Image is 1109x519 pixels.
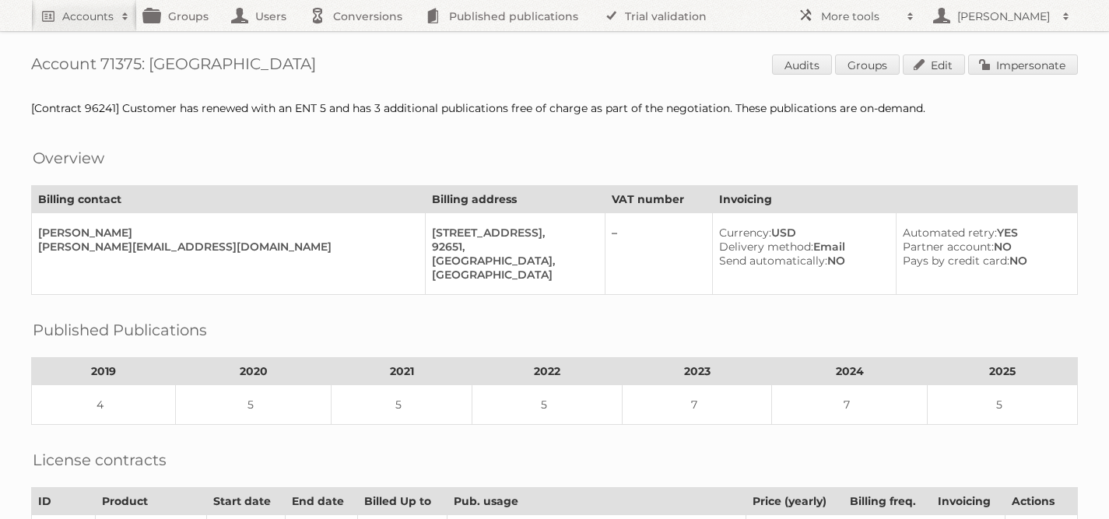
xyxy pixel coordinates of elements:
[903,240,1065,254] div: NO
[426,186,605,213] th: Billing address
[358,488,447,515] th: Billed Up to
[719,226,883,240] div: USD
[821,9,899,24] h2: More tools
[843,488,931,515] th: Billing freq.
[38,240,412,254] div: [PERSON_NAME][EMAIL_ADDRESS][DOMAIN_NAME]
[432,226,592,240] div: [STREET_ADDRESS],
[432,240,592,254] div: 92651,
[32,358,176,385] th: 2019
[928,385,1078,425] td: 5
[432,254,592,268] div: [GEOGRAPHIC_DATA],
[713,186,1078,213] th: Invoicing
[175,358,331,385] th: 2020
[1005,488,1077,515] th: Actions
[332,385,472,425] td: 5
[175,385,331,425] td: 5
[953,9,1055,24] h2: [PERSON_NAME]
[835,54,900,75] a: Groups
[928,358,1078,385] th: 2025
[932,488,1005,515] th: Invoicing
[622,358,772,385] th: 2023
[96,488,206,515] th: Product
[903,254,1065,268] div: NO
[432,268,592,282] div: [GEOGRAPHIC_DATA]
[772,358,928,385] th: 2024
[719,254,827,268] span: Send automatically:
[285,488,357,515] th: End date
[903,226,1065,240] div: YES
[332,358,472,385] th: 2021
[31,54,1078,78] h1: Account 71375: [GEOGRAPHIC_DATA]
[622,385,772,425] td: 7
[719,226,771,240] span: Currency:
[903,54,965,75] a: Edit
[472,358,623,385] th: 2022
[33,318,207,342] h2: Published Publications
[31,101,1078,115] div: [Contract 96241] Customer has renewed with an ENT 5 and has 3 additional publications free of cha...
[719,254,883,268] div: NO
[719,240,813,254] span: Delivery method:
[62,9,114,24] h2: Accounts
[903,254,1009,268] span: Pays by credit card:
[903,226,997,240] span: Automated retry:
[605,186,713,213] th: VAT number
[903,240,994,254] span: Partner account:
[33,448,167,472] h2: License contracts
[33,146,104,170] h2: Overview
[206,488,285,515] th: Start date
[746,488,844,515] th: Price (yearly)
[447,488,746,515] th: Pub. usage
[772,385,928,425] td: 7
[32,186,426,213] th: Billing contact
[32,488,96,515] th: ID
[772,54,832,75] a: Audits
[38,226,412,240] div: [PERSON_NAME]
[968,54,1078,75] a: Impersonate
[472,385,623,425] td: 5
[32,385,176,425] td: 4
[719,240,883,254] div: Email
[605,213,713,295] td: –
